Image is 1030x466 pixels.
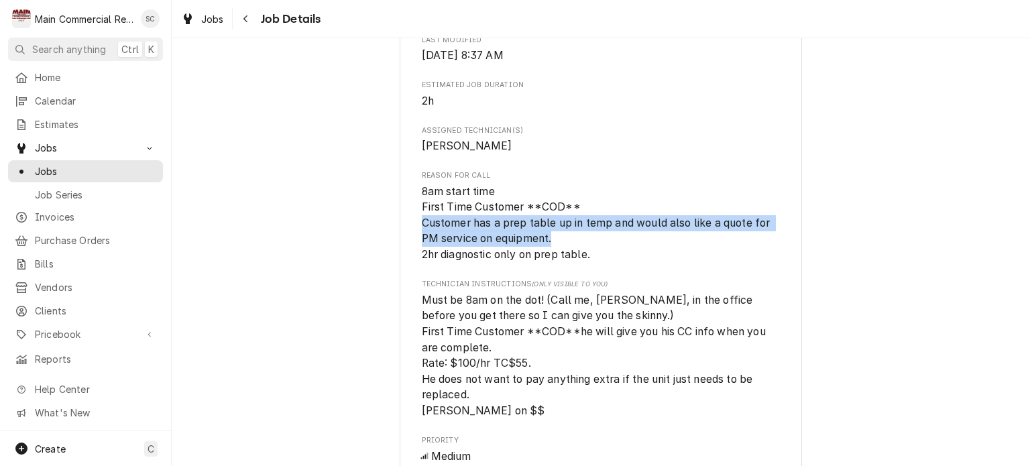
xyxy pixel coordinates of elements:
a: Purchase Orders [8,229,163,251]
a: Go to What's New [8,402,163,424]
span: Search anything [32,42,106,56]
span: Help Center [35,382,155,396]
span: Must be 8am on the dot! (Call me, [PERSON_NAME], in the office before you get there so I can give... [422,294,768,417]
span: Assigned Technician(s) [422,125,781,136]
a: Vendors [8,276,163,298]
span: Calendar [35,94,156,108]
span: Job Series [35,188,156,202]
span: 8am start time First Time Customer **COD** Customer has a prep table up in temp and would also li... [422,185,773,261]
a: Job Series [8,184,163,206]
span: C [148,442,154,456]
button: Navigate back [235,8,257,30]
a: Calendar [8,90,163,112]
div: Main Commercial Refrigeration Service's Avatar [12,9,31,28]
span: Technician Instructions [422,279,781,290]
span: Jobs [201,12,224,26]
div: [object Object] [422,279,781,418]
a: Jobs [176,8,229,30]
span: 2h [422,95,434,107]
span: [object Object] [422,292,781,419]
span: Estimated Job Duration [422,93,781,109]
div: M [12,9,31,28]
span: Pricebook [35,327,136,341]
div: Medium [422,449,781,465]
span: Bills [35,257,156,271]
span: What's New [35,406,155,420]
span: Invoices [35,210,156,224]
span: [PERSON_NAME] [422,139,512,152]
span: Reports [35,352,156,366]
span: Reason For Call [422,184,781,263]
a: Reports [8,348,163,370]
a: Go to Jobs [8,137,163,159]
a: Go to Pricebook [8,323,163,345]
span: Estimated Job Duration [422,80,781,91]
span: Vendors [35,280,156,294]
span: Purchase Orders [35,233,156,247]
div: Last Modified [422,35,781,64]
a: Invoices [8,206,163,228]
div: SC [141,9,160,28]
span: Home [35,70,156,84]
a: Go to Help Center [8,378,163,400]
div: Reason For Call [422,170,781,263]
span: Assigned Technician(s) [422,138,781,154]
div: Sharon Campbell's Avatar [141,9,160,28]
a: Home [8,66,163,89]
a: Bills [8,253,163,275]
span: Ctrl [121,42,139,56]
div: Assigned Technician(s) [422,125,781,154]
span: Last Modified [422,35,781,46]
span: Clients [35,304,156,318]
span: Priority [422,435,781,446]
span: Jobs [35,164,156,178]
span: [DATE] 8:37 AM [422,49,504,62]
span: K [148,42,154,56]
span: Reason For Call [422,170,781,181]
div: Priority [422,435,781,464]
span: Job Details [257,10,321,28]
span: Priority [422,449,781,465]
button: Search anythingCtrlK [8,38,163,61]
span: Last Modified [422,48,781,64]
span: Create [35,443,66,455]
div: Estimated Job Duration [422,80,781,109]
a: Clients [8,300,163,322]
a: Jobs [8,160,163,182]
a: Estimates [8,113,163,135]
span: Estimates [35,117,156,131]
span: (Only Visible to You) [532,280,608,288]
div: Main Commercial Refrigeration Service [35,12,133,26]
span: Jobs [35,141,136,155]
